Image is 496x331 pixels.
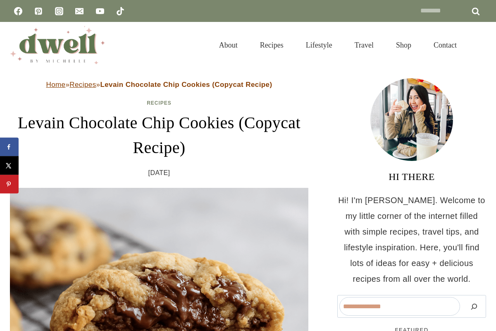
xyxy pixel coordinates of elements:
[51,3,67,19] a: Instagram
[147,100,172,106] a: Recipes
[148,167,170,179] time: [DATE]
[208,31,468,60] nav: Primary Navigation
[46,81,272,89] span: » »
[71,3,88,19] a: Email
[343,31,385,60] a: Travel
[92,3,108,19] a: YouTube
[472,38,486,52] button: View Search Form
[100,81,272,89] strong: Levain Chocolate Chip Cookies (Copycat Recipe)
[112,3,129,19] a: TikTok
[69,81,96,89] a: Recipes
[249,31,295,60] a: Recipes
[30,3,47,19] a: Pinterest
[464,297,484,316] button: Search
[10,110,308,160] h1: Levain Chocolate Chip Cookies (Copycat Recipe)
[10,26,105,64] img: DWELL by michelle
[337,192,486,287] p: Hi! I'm [PERSON_NAME]. Welcome to my little corner of the internet filled with simple recipes, tr...
[295,31,343,60] a: Lifestyle
[337,169,486,184] h3: HI THERE
[10,3,26,19] a: Facebook
[422,31,468,60] a: Contact
[208,31,249,60] a: About
[46,81,66,89] a: Home
[385,31,422,60] a: Shop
